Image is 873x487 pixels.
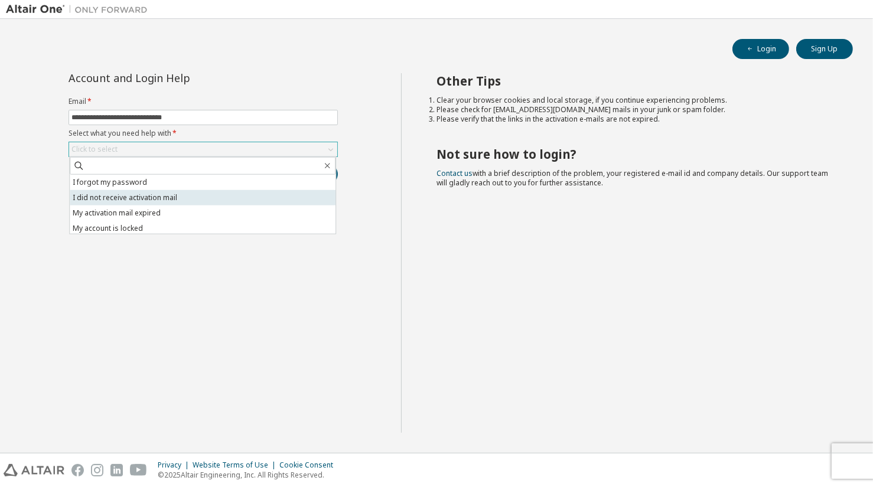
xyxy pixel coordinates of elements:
label: Email [69,97,338,106]
label: Select what you need help with [69,129,338,138]
div: Privacy [158,460,193,470]
div: Website Terms of Use [193,460,279,470]
a: Contact us [437,168,473,178]
p: © 2025 Altair Engineering, Inc. All Rights Reserved. [158,470,340,480]
img: linkedin.svg [110,464,123,476]
img: Altair One [6,4,154,15]
div: Click to select [69,142,337,156]
img: youtube.svg [130,464,147,476]
button: Sign Up [796,39,853,59]
h2: Other Tips [437,73,832,89]
div: Cookie Consent [279,460,340,470]
div: Click to select [71,145,118,154]
img: facebook.svg [71,464,84,476]
button: Login [732,39,789,59]
span: with a brief description of the problem, your registered e-mail id and company details. Our suppo... [437,168,829,188]
img: instagram.svg [91,464,103,476]
li: Please verify that the links in the activation e-mails are not expired. [437,115,832,124]
li: Please check for [EMAIL_ADDRESS][DOMAIN_NAME] mails in your junk or spam folder. [437,105,832,115]
h2: Not sure how to login? [437,146,832,162]
li: I forgot my password [70,175,335,190]
li: Clear your browser cookies and local storage, if you continue experiencing problems. [437,96,832,105]
div: Account and Login Help [69,73,284,83]
img: altair_logo.svg [4,464,64,476]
